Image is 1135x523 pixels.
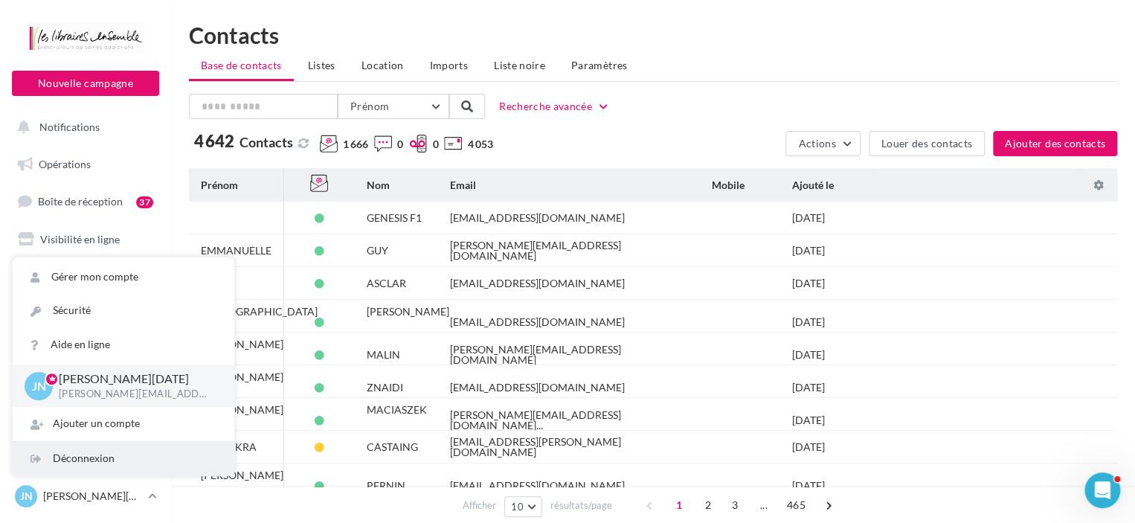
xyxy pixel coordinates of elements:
[221,442,257,452] div: DEKRA
[798,137,835,150] span: Actions
[450,317,625,327] div: [EMAIL_ADDRESS][DOMAIN_NAME]
[9,224,162,255] a: Visibilité en ligne
[9,335,162,366] a: Médiathèque
[367,405,427,415] div: MACIASZEK
[993,131,1117,156] button: Ajouter des contacts
[361,59,404,71] span: Location
[367,382,403,393] div: ZNAIDI
[792,481,825,491] div: [DATE]
[696,493,720,517] span: 2
[32,377,46,394] span: JN
[432,137,438,152] span: 0
[136,196,153,208] div: 37
[40,233,120,246] span: Visibilité en ligne
[450,179,476,191] span: Email
[367,179,390,191] span: Nom
[450,410,688,431] span: [PERSON_NAME][EMAIL_ADDRESS][DOMAIN_NAME]...
[338,94,449,119] button: Prénom
[12,71,159,96] button: Nouvelle campagne
[343,137,368,152] span: 1 666
[430,59,468,71] span: Imports
[571,59,628,71] span: Paramètres
[367,213,422,223] div: GENESIS F1
[308,59,335,71] span: Listes
[201,307,318,317] div: [DEMOGRAPHIC_DATA]
[450,481,625,491] div: [EMAIL_ADDRESS][DOMAIN_NAME]
[201,179,238,191] span: Prénom
[869,131,985,156] button: Louer des contacts
[450,437,688,458] div: [EMAIL_ADDRESS][PERSON_NAME][DOMAIN_NAME]
[9,298,162,329] a: Contacts
[13,442,234,475] div: Déconnexion
[39,121,100,133] span: Notifications
[792,317,825,327] div: [DATE]
[9,112,156,143] button: Notifications
[367,481,405,491] div: PERNIN
[792,278,825,289] div: [DATE]
[367,307,449,317] div: [PERSON_NAME]
[792,442,825,452] div: [DATE]
[781,493,811,517] span: 465
[20,489,33,504] span: JN
[201,372,283,382] div: [PERSON_NAME]
[39,158,91,170] span: Opérations
[792,179,834,191] span: Ajouté le
[550,498,612,513] span: résultats/page
[463,498,496,513] span: Afficher
[511,501,524,513] span: 10
[350,100,389,112] span: Prénom
[59,370,210,388] p: [PERSON_NAME][DATE]
[667,493,691,517] span: 1
[712,179,745,191] span: Mobile
[493,97,616,115] button: Recherche avancée
[752,493,776,517] span: ...
[13,294,234,327] a: Sécurité
[367,442,418,452] div: CASTAING
[792,246,825,256] div: [DATE]
[792,382,825,393] div: [DATE]
[450,382,625,393] div: [EMAIL_ADDRESS][DOMAIN_NAME]
[504,496,542,517] button: 10
[13,407,234,440] div: Ajouter un compte
[13,260,234,294] a: Gérer mon compte
[9,185,162,217] a: Boîte de réception37
[201,246,271,256] div: EMMANUELLE
[792,415,825,426] div: [DATE]
[450,213,625,223] div: [EMAIL_ADDRESS][DOMAIN_NAME]
[397,137,403,152] span: 0
[43,489,142,504] p: [PERSON_NAME][DATE]
[9,149,162,180] a: Opérations
[367,350,400,360] div: MALIN
[785,131,860,156] button: Actions
[201,339,283,350] div: [PERSON_NAME]
[467,137,492,152] span: 4 053
[450,344,688,365] div: [PERSON_NAME][EMAIL_ADDRESS][DOMAIN_NAME]
[201,470,283,481] div: [PERSON_NAME]
[59,388,210,401] p: [PERSON_NAME][EMAIL_ADDRESS][DATE][DOMAIN_NAME]
[9,372,162,403] a: Calendrier
[450,278,625,289] div: [EMAIL_ADDRESS][DOMAIN_NAME]
[239,134,293,150] span: Contacts
[1084,472,1120,508] iframe: Intercom live chat
[9,261,162,292] a: Campagnes
[450,240,688,261] div: [PERSON_NAME][EMAIL_ADDRESS][DOMAIN_NAME]
[13,328,234,362] a: Aide en ligne
[12,482,159,510] a: JN [PERSON_NAME][DATE]
[38,195,123,208] span: Boîte de réception
[201,405,283,415] div: [PERSON_NAME]
[194,133,234,150] span: 4 642
[367,278,406,289] div: ASCLAR
[189,24,1117,46] h1: Contacts
[367,246,388,256] div: GUY
[494,59,545,71] span: Liste noire
[792,213,825,223] div: [DATE]
[792,350,825,360] div: [DATE]
[723,493,747,517] span: 3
